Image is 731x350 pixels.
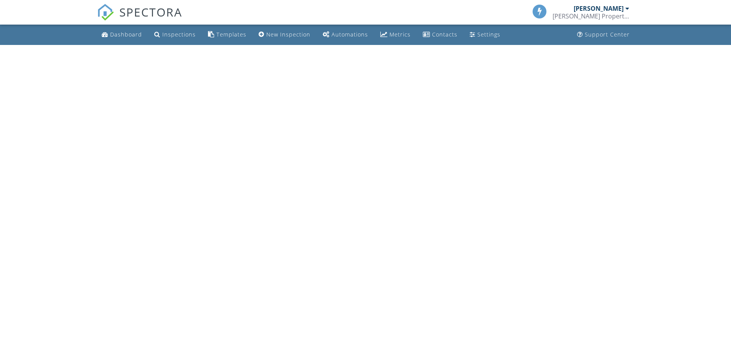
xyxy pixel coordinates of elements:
[553,12,629,20] div: Anderson Property Group, Inc.
[162,31,196,38] div: Inspections
[320,28,371,42] a: Automations (Basic)
[99,28,145,42] a: Dashboard
[216,31,246,38] div: Templates
[432,31,457,38] div: Contacts
[332,31,368,38] div: Automations
[574,28,633,42] a: Support Center
[256,28,314,42] a: New Inspection
[110,31,142,38] div: Dashboard
[574,5,624,12] div: [PERSON_NAME]
[467,28,503,42] a: Settings
[377,28,414,42] a: Metrics
[97,4,114,21] img: The Best Home Inspection Software - Spectora
[266,31,310,38] div: New Inspection
[420,28,460,42] a: Contacts
[477,31,500,38] div: Settings
[119,4,182,20] span: SPECTORA
[205,28,249,42] a: Templates
[97,10,182,27] a: SPECTORA
[151,28,199,42] a: Inspections
[585,31,630,38] div: Support Center
[389,31,411,38] div: Metrics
